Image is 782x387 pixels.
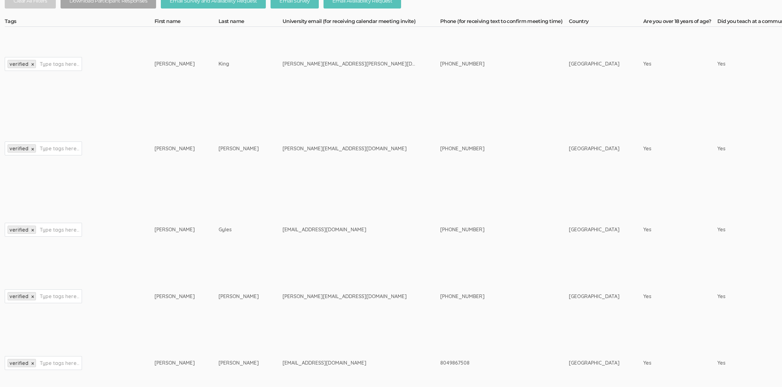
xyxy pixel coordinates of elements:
div: [GEOGRAPHIC_DATA] [569,359,620,367]
div: [PERSON_NAME] [155,359,195,367]
input: Type tags here... [40,359,79,367]
div: [GEOGRAPHIC_DATA] [569,60,620,67]
div: [PHONE_NUMBER] [440,145,545,152]
div: [PERSON_NAME] [155,60,195,67]
input: Type tags here... [40,226,79,234]
input: Type tags here... [40,292,79,300]
div: [PERSON_NAME][EMAIL_ADDRESS][DOMAIN_NAME] [283,293,417,300]
div: 8049867508 [440,359,545,367]
span: verified [9,360,28,366]
th: First name [155,18,219,27]
th: Are you over 18 years of age? [643,18,717,27]
div: [GEOGRAPHIC_DATA] [569,226,620,233]
a: × [31,294,34,299]
input: Type tags here... [40,144,79,153]
div: Yes [643,145,694,152]
div: [PERSON_NAME] [155,145,195,152]
div: Yes [643,60,694,67]
div: [PHONE_NUMBER] [440,60,545,67]
div: [EMAIL_ADDRESS][DOMAIN_NAME] [283,359,417,367]
a: × [31,147,34,152]
div: [GEOGRAPHIC_DATA] [569,145,620,152]
div: [PERSON_NAME][EMAIL_ADDRESS][PERSON_NAME][DOMAIN_NAME] [283,60,417,67]
div: [EMAIL_ADDRESS][DOMAIN_NAME] [283,226,417,233]
div: [PHONE_NUMBER] [440,226,545,233]
div: [PERSON_NAME] [219,359,259,367]
th: Last name [219,18,283,27]
iframe: Chat Widget [750,357,782,387]
a: × [31,62,34,67]
div: [PERSON_NAME] [219,293,259,300]
div: [GEOGRAPHIC_DATA] [569,293,620,300]
th: Country [569,18,643,27]
th: University email (for receiving calendar meeting invite) [283,18,440,27]
div: Yes [643,359,694,367]
span: verified [9,227,28,233]
div: [PERSON_NAME][EMAIL_ADDRESS][DOMAIN_NAME] [283,145,417,152]
div: [PERSON_NAME] [155,226,195,233]
span: verified [9,61,28,67]
div: [PERSON_NAME] [155,293,195,300]
div: [PERSON_NAME] [219,145,259,152]
div: Gyles [219,226,259,233]
div: Yes [643,226,694,233]
th: Tags [5,18,155,27]
a: × [31,228,34,233]
th: Phone (for receiving text to confirm meeting time) [440,18,569,27]
div: King [219,60,259,67]
div: [PHONE_NUMBER] [440,293,545,300]
div: Yes [643,293,694,300]
input: Type tags here... [40,60,79,68]
a: × [31,361,34,366]
span: verified [9,145,28,152]
span: verified [9,293,28,299]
